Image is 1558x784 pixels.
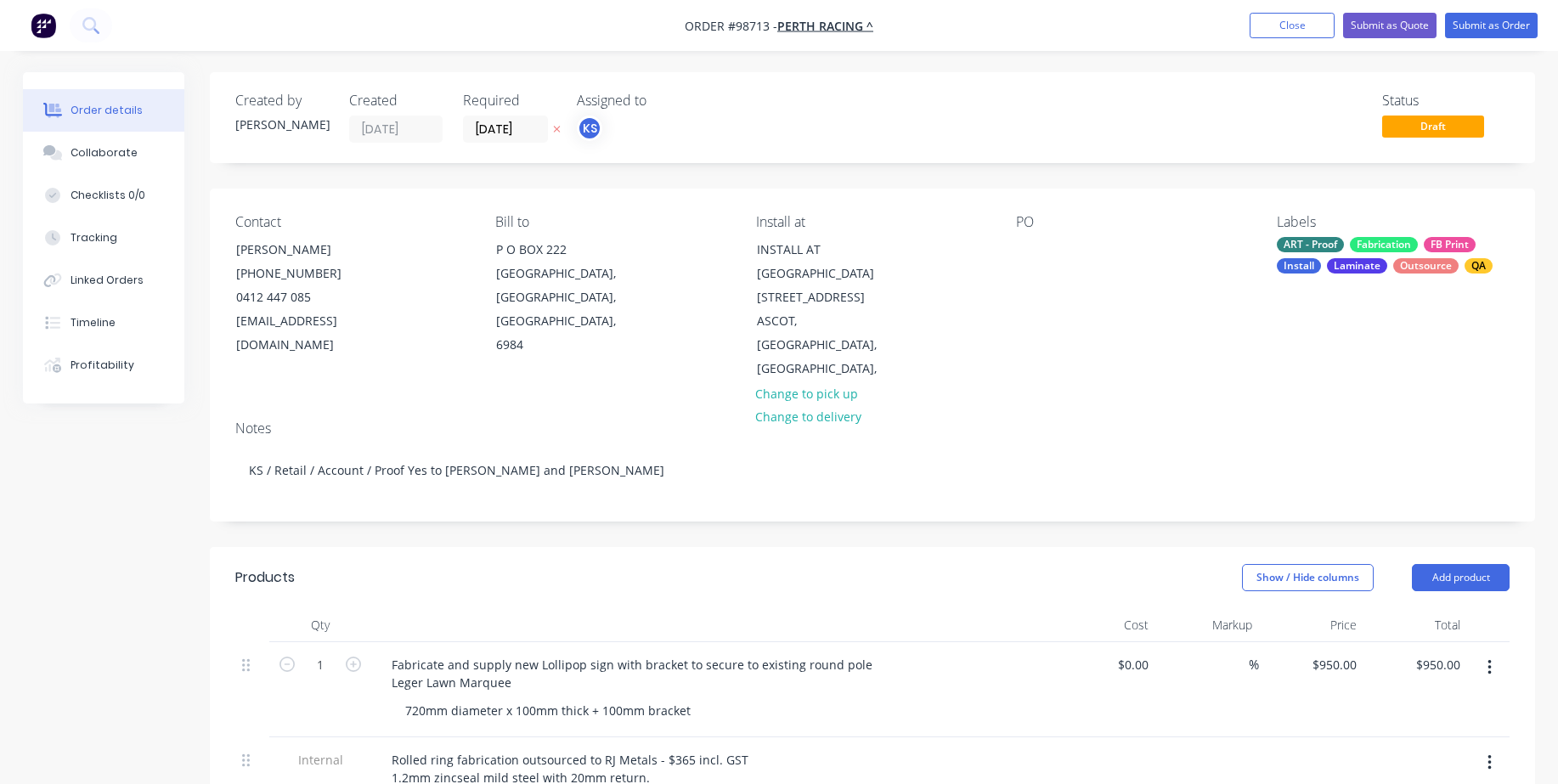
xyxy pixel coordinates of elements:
button: Checklists 0/0 [23,174,184,217]
button: Profitability [23,344,184,386]
div: FB Print [1424,237,1476,252]
div: ART - Proof [1277,237,1344,252]
div: Fabricate and supply new Lollipop sign with bracket to secure to existing round pole Leger Lawn M... [378,652,886,695]
div: Fabrication [1350,237,1418,252]
div: Timeline [71,315,116,330]
div: Install at [756,214,989,230]
button: Tracking [23,217,184,259]
div: Products [235,567,295,588]
div: Install [1277,258,1321,274]
div: Order details [71,103,143,118]
button: KS [577,116,602,141]
div: Laminate [1327,258,1387,274]
a: Perth Racing ^ [777,18,873,34]
div: Created by [235,93,329,109]
button: Show / Hide columns [1242,564,1374,591]
div: 720mm diameter x 100mm thick + 100mm bracket [392,698,704,723]
div: Cost [1051,608,1155,642]
div: [GEOGRAPHIC_DATA], [GEOGRAPHIC_DATA], [GEOGRAPHIC_DATA], 6984 [496,262,637,357]
button: Linked Orders [23,259,184,302]
button: Order details [23,89,184,132]
div: [EMAIL_ADDRESS][DOMAIN_NAME] [236,309,377,357]
div: Markup [1155,608,1260,642]
button: Change to pick up [747,381,867,404]
div: INSTALL AT [GEOGRAPHIC_DATA][STREET_ADDRESS] [757,238,898,309]
div: Labels [1277,214,1510,230]
div: Bill to [495,214,728,230]
div: [PERSON_NAME][PHONE_NUMBER]0412 447 085[EMAIL_ADDRESS][DOMAIN_NAME] [222,237,392,358]
div: Price [1259,608,1363,642]
div: Status [1382,93,1510,109]
div: Created [349,93,443,109]
div: KS / Retail / Account / Proof Yes to [PERSON_NAME] and [PERSON_NAME] [235,444,1510,496]
span: Internal [276,751,364,769]
button: Submit as Order [1445,13,1538,38]
div: P O BOX 222 [496,238,637,262]
button: Change to delivery [747,405,871,428]
span: Draft [1382,116,1484,137]
div: ASCOT, [GEOGRAPHIC_DATA], [GEOGRAPHIC_DATA], [757,309,898,381]
div: Tracking [71,230,117,245]
div: [PERSON_NAME] [235,116,329,133]
div: INSTALL AT [GEOGRAPHIC_DATA][STREET_ADDRESS]ASCOT, [GEOGRAPHIC_DATA], [GEOGRAPHIC_DATA], [742,237,912,381]
span: % [1249,655,1259,674]
div: Total [1363,608,1468,642]
div: QA [1465,258,1493,274]
button: Timeline [23,302,184,344]
div: Required [463,93,556,109]
button: Collaborate [23,132,184,174]
button: Submit as Quote [1343,13,1437,38]
div: Notes [235,420,1510,437]
div: 0412 447 085 [236,285,377,309]
div: Profitability [71,358,134,373]
div: Outsource [1393,258,1459,274]
div: PO [1016,214,1249,230]
div: Qty [269,608,371,642]
div: [PHONE_NUMBER] [236,262,377,285]
span: Order #98713 - [685,18,777,34]
div: [PERSON_NAME] [236,238,377,262]
div: Assigned to [577,93,747,109]
img: Factory [31,13,56,38]
div: Linked Orders [71,273,144,288]
button: Add product [1412,564,1510,591]
div: Checklists 0/0 [71,188,145,203]
div: P O BOX 222[GEOGRAPHIC_DATA], [GEOGRAPHIC_DATA], [GEOGRAPHIC_DATA], 6984 [482,237,652,358]
button: Close [1250,13,1335,38]
div: Collaborate [71,145,138,161]
div: Contact [235,214,468,230]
